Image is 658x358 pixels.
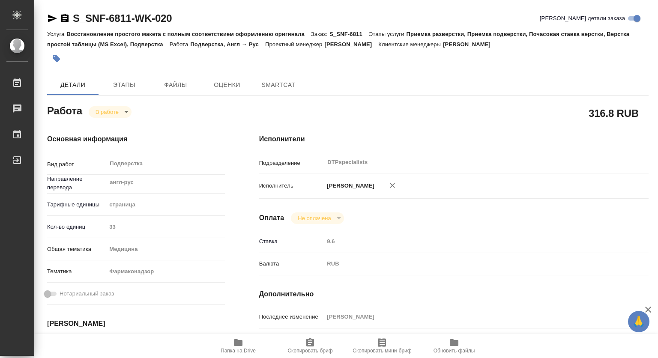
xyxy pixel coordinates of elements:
p: Исполнитель [259,182,324,190]
div: В работе [89,106,132,118]
p: Валюта [259,260,324,268]
h2: Работа [47,102,82,118]
span: Детали [52,80,93,90]
button: Скопировать ссылку [60,13,70,24]
h4: [PERSON_NAME] [47,319,225,329]
p: [PERSON_NAME] [443,41,497,48]
h4: Основная информация [47,134,225,144]
div: Медицина [106,242,224,257]
h4: Оплата [259,213,284,223]
span: [PERSON_NAME] детали заказа [540,14,625,23]
button: Обновить файлы [418,334,490,358]
input: Пустое поле [324,235,616,248]
span: Оценки [206,80,248,90]
span: 🙏 [631,313,646,331]
h4: Исполнители [259,134,649,144]
span: Обновить файлы [434,348,475,354]
p: Заказ: [311,31,329,37]
div: Фармаконадзор [106,264,224,279]
p: Кол-во единиц [47,223,106,231]
button: Скопировать бриф [274,334,346,358]
div: страница [106,197,224,212]
p: Тарифные единицы [47,200,106,209]
button: Удалить исполнителя [383,176,402,195]
p: S_SNF-6811 [329,31,369,37]
p: Работа [170,41,191,48]
span: SmartCat [258,80,299,90]
p: Клиентские менеджеры [378,41,443,48]
button: В работе [93,108,121,116]
span: Папка на Drive [221,348,256,354]
div: RUB [324,257,616,271]
h2: 316.8 RUB [589,106,639,120]
p: Восстановление простого макета с полным соответствием оформлению оригинала [66,31,311,37]
p: Вид работ [47,160,106,169]
p: Направление перевода [47,175,106,192]
input: Пустое поле [106,221,224,233]
button: 🙏 [628,311,649,332]
span: Файлы [155,80,196,90]
span: Нотариальный заказ [60,289,114,298]
button: Не оплачена [295,215,333,222]
button: Скопировать мини-бриф [346,334,418,358]
p: Подверстка, Англ → Рус [190,41,265,48]
span: Скопировать бриф [287,348,332,354]
p: Проектный менеджер [265,41,324,48]
p: Ставка [259,237,324,246]
p: Последнее изменение [259,313,324,321]
p: Общая тематика [47,245,106,254]
input: Пустое поле [324,310,616,323]
a: S_SNF-6811-WK-020 [73,12,172,24]
span: Этапы [104,80,145,90]
p: Подразделение [259,159,324,167]
button: Скопировать ссылку для ЯМессенджера [47,13,57,24]
div: В работе [291,212,344,224]
p: Тематика [47,267,106,276]
p: Услуга [47,31,66,37]
button: Папка на Drive [202,334,274,358]
p: Этапы услуги [369,31,407,37]
button: Добавить тэг [47,49,66,68]
p: [PERSON_NAME] [324,182,374,190]
h4: Дополнительно [259,289,649,299]
p: [PERSON_NAME] [324,41,378,48]
span: Скопировать мини-бриф [353,348,411,354]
